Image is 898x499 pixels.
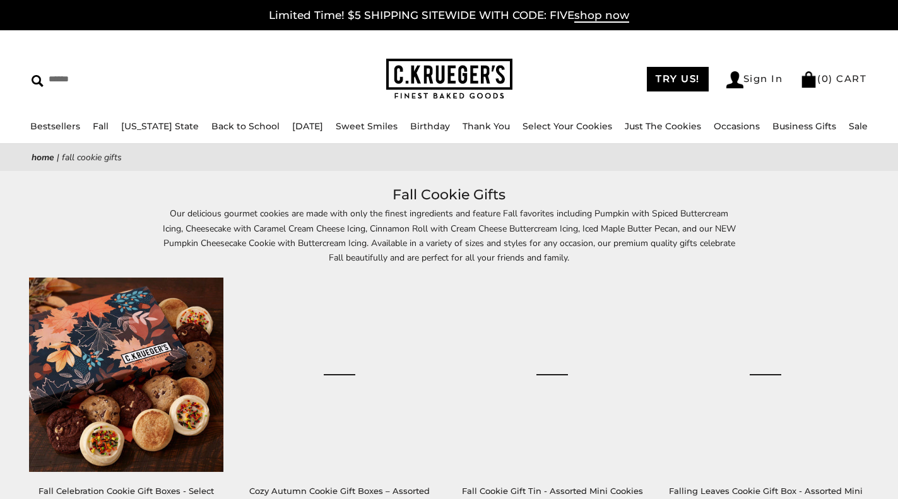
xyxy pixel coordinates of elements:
span: Our delicious gourmet cookies are made with only the finest ingredients and feature Fall favorite... [163,208,736,263]
a: Back to School [211,120,280,132]
a: Just The Cookies [625,120,701,132]
nav: breadcrumbs [32,150,866,165]
span: | [57,151,59,163]
a: Sale [849,120,868,132]
a: Fall [93,120,109,132]
a: Home [32,151,54,163]
input: Search [32,69,227,89]
a: Occasions [714,120,760,132]
a: TRY US! [647,67,709,91]
img: C.KRUEGER'S [386,59,512,100]
img: Account [726,71,743,88]
a: Thank You [463,120,510,132]
span: shop now [574,9,629,23]
h1: Fall Cookie Gifts [50,184,848,206]
a: Limited Time! $5 SHIPPING SITEWIDE WITH CODE: FIVEshop now [269,9,629,23]
img: Bag [800,71,817,88]
a: Birthday [410,120,450,132]
a: Sweet Smiles [336,120,398,132]
img: Fall Celebration Cookie Gift Boxes - Select Your Cookies [29,278,223,472]
img: Search [32,75,44,87]
a: Sign In [726,71,783,88]
a: [DATE] [292,120,323,132]
a: Fall Cookie Gift Tin - Assorted Mini Cookies [462,486,643,496]
span: 0 [822,73,829,85]
a: Select Your Cookies [523,120,612,132]
a: [US_STATE] State [121,120,199,132]
a: Fall Cookie Gift Tin - Assorted Mini Cookies [455,278,649,472]
a: Bestsellers [30,120,80,132]
a: Business Gifts [772,120,836,132]
a: Falling Leaves Cookie Gift Box - Assorted Mini Cookies [668,278,863,472]
span: Fall Cookie Gifts [62,151,122,163]
a: (0) CART [800,73,866,85]
a: Cozy Autumn Cookie Gift Boxes – Assorted Cookies [242,278,437,472]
